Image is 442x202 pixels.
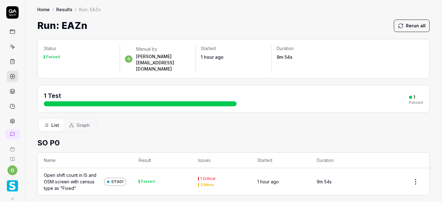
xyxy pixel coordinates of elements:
[76,122,90,128] span: Graph
[39,119,64,131] button: List
[136,53,191,72] div: [PERSON_NAME][EMAIL_ADDRESS][DOMAIN_NAME]
[2,175,22,193] button: Smartlinx Logo
[46,55,60,59] div: Passed
[7,165,17,175] button: g
[200,183,214,187] div: 3 Minor
[409,101,423,104] div: Passed
[52,6,54,12] div: /
[51,122,59,128] span: List
[79,6,101,12] div: Run: EAZn
[104,178,126,186] a: STG01
[413,94,415,100] div: 1
[311,153,370,168] th: Duration
[257,179,279,184] time: 1 hour ago
[37,6,50,12] a: Home
[44,172,102,191] a: Open shift count in IS and OSM screen with census type as "Fixed"
[64,119,95,131] button: Graph
[136,46,191,52] div: Manual by
[251,153,311,168] th: Started
[44,92,61,99] span: 1 Test
[44,45,115,52] p: Status
[277,45,342,52] p: Duration
[192,153,251,168] th: Issues
[5,129,20,139] a: New conversation
[56,6,72,12] a: Results
[141,180,155,183] div: Passed
[394,20,430,32] button: Rerun all
[38,153,132,168] th: Name
[37,137,430,149] h2: SO P0
[37,19,87,33] h1: Run: EAZn
[2,142,22,152] a: Book a call with us
[2,152,22,162] a: Documentation
[200,177,215,181] div: 1 Critical
[132,153,192,168] th: Result
[111,179,123,185] span: STG01
[75,6,76,12] div: /
[7,180,18,191] img: Smartlinx Logo
[277,54,292,60] time: 9m 54s
[317,179,332,184] time: 9m 54s
[201,45,266,52] p: Started
[125,55,132,63] span: g
[201,54,223,60] time: 1 hour ago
